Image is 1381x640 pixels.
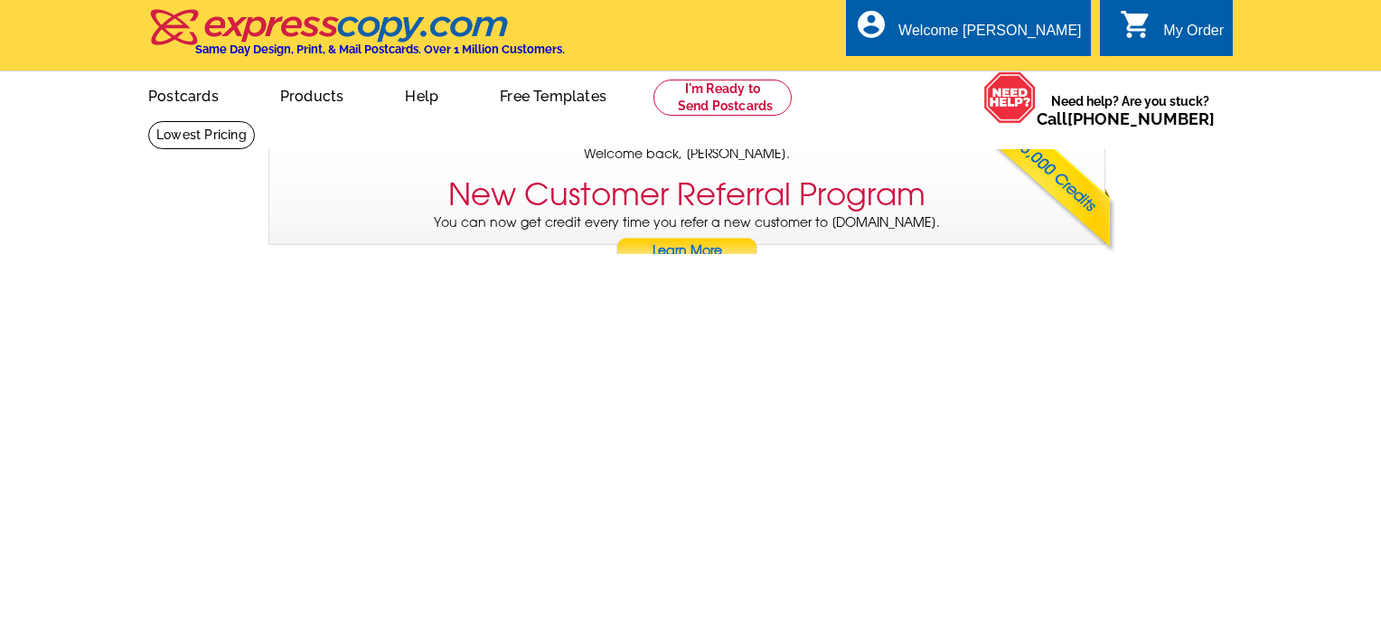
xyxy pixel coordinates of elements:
[119,73,248,116] a: Postcards
[898,23,1081,48] div: Welcome [PERSON_NAME]
[584,145,790,164] span: Welcome back, [PERSON_NAME].
[615,238,758,265] a: Learn More
[251,73,373,116] a: Products
[376,73,467,116] a: Help
[1067,109,1215,128] a: [PHONE_NUMBER]
[195,42,565,56] h4: Same Day Design, Print, & Mail Postcards. Over 1 Million Customers.
[1037,92,1224,128] span: Need help? Are you stuck?
[1120,20,1224,42] a: shopping_cart My Order
[471,73,635,116] a: Free Templates
[983,71,1037,124] img: help
[1120,8,1152,41] i: shopping_cart
[1163,23,1224,48] div: My Order
[855,8,888,41] i: account_circle
[269,213,1104,265] p: You can now get credit every time you refer a new customer to [DOMAIN_NAME].
[1037,109,1215,128] span: Call
[448,176,925,213] h3: New Customer Referral Program
[148,22,565,56] a: Same Day Design, Print, & Mail Postcards. Over 1 Million Customers.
